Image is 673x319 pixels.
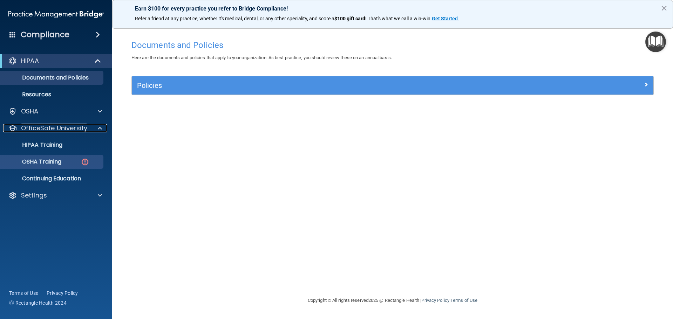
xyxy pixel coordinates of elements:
[9,290,38,297] a: Terms of Use
[137,80,648,91] a: Policies
[5,74,100,81] p: Documents and Policies
[450,298,477,303] a: Terms of Use
[661,2,667,14] button: Close
[8,57,102,65] a: HIPAA
[5,141,62,148] p: HIPAA Training
[5,158,61,165] p: OSHA Training
[135,16,334,21] span: Refer a friend at any practice, whether it's medical, dental, or any other speciality, and score a
[21,57,39,65] p: HIPAA
[8,7,104,21] img: PMB logo
[265,289,521,312] div: Copyright © All rights reserved 2025 @ Rectangle Health | |
[8,191,102,200] a: Settings
[5,175,100,182] p: Continuing Education
[432,16,458,21] strong: Get Started
[8,107,102,116] a: OSHA
[334,16,365,21] strong: $100 gift card
[81,158,89,166] img: danger-circle.6113f641.png
[21,30,69,40] h4: Compliance
[9,299,67,306] span: Ⓒ Rectangle Health 2024
[21,107,39,116] p: OSHA
[21,124,87,132] p: OfficeSafe University
[421,298,449,303] a: Privacy Policy
[365,16,432,21] span: ! That's what we call a win-win.
[432,16,459,21] a: Get Started
[135,5,650,12] p: Earn $100 for every practice you refer to Bridge Compliance!
[137,82,518,89] h5: Policies
[21,191,47,200] p: Settings
[5,91,100,98] p: Resources
[131,55,392,60] span: Here are the documents and policies that apply to your organization. As best practice, you should...
[645,32,666,52] button: Open Resource Center
[47,290,78,297] a: Privacy Policy
[8,124,102,132] a: OfficeSafe University
[131,41,654,50] h4: Documents and Policies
